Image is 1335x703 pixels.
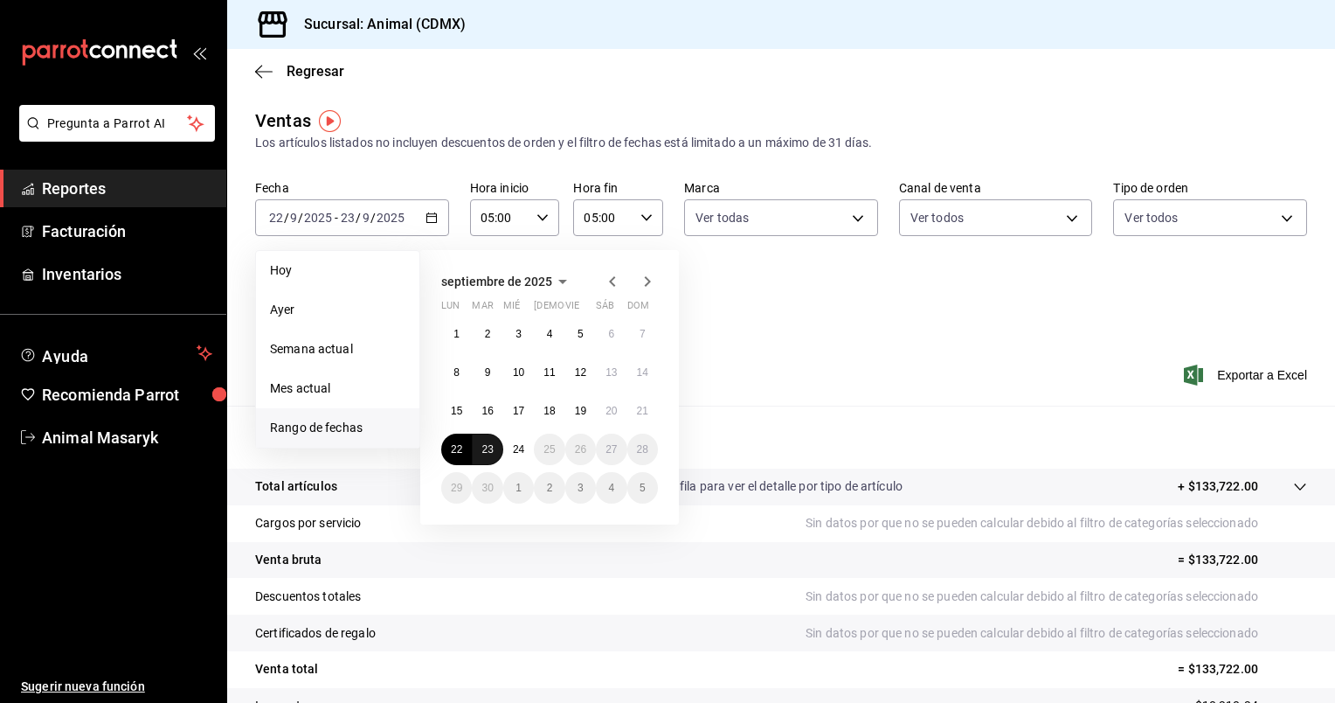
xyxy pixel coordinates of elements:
button: 3 de octubre de 2025 [565,472,596,504]
button: 2 de septiembre de 2025 [472,318,502,350]
abbr: viernes [565,300,579,318]
abbr: 27 de septiembre de 2025 [605,443,617,456]
span: Facturación [42,219,212,243]
abbr: 18 de septiembre de 2025 [543,405,555,417]
button: 19 de septiembre de 2025 [565,395,596,427]
label: Fecha [255,182,449,194]
h3: Sucursal: Animal (CDMX) [290,14,466,35]
button: 18 de septiembre de 2025 [534,395,564,427]
abbr: 7 de septiembre de 2025 [640,328,646,340]
label: Canal de venta [899,182,1093,194]
button: 6 de septiembre de 2025 [596,318,626,350]
p: Total artículos [255,477,337,496]
button: 7 de septiembre de 2025 [627,318,658,350]
button: 13 de septiembre de 2025 [596,357,626,388]
button: 4 de septiembre de 2025 [534,318,564,350]
button: 1 de octubre de 2025 [503,472,534,504]
input: ---- [303,211,333,225]
abbr: 5 de septiembre de 2025 [578,328,584,340]
span: Recomienda Parrot [42,383,212,407]
p: Sin datos por que no se pueden calcular debido al filtro de categorías seleccionado [806,588,1307,606]
button: 20 de septiembre de 2025 [596,395,626,427]
abbr: 28 de septiembre de 2025 [637,443,648,456]
button: 4 de octubre de 2025 [596,472,626,504]
p: = $133,722.00 [1178,551,1307,569]
abbr: 21 de septiembre de 2025 [637,405,648,417]
button: Tooltip marker [319,110,341,132]
abbr: 30 de septiembre de 2025 [481,482,493,494]
button: open_drawer_menu [192,45,206,59]
span: septiembre de 2025 [441,275,552,289]
input: -- [268,211,284,225]
abbr: 20 de septiembre de 2025 [605,405,617,417]
button: 2 de octubre de 2025 [534,472,564,504]
abbr: 16 de septiembre de 2025 [481,405,493,417]
span: Semana actual [270,340,405,358]
span: Ayuda [42,343,190,364]
span: Rango de fechas [270,419,405,437]
abbr: 11 de septiembre de 2025 [543,366,555,379]
abbr: 17 de septiembre de 2025 [513,405,524,417]
span: / [284,211,289,225]
button: 3 de septiembre de 2025 [503,318,534,350]
input: -- [340,211,356,225]
button: Regresar [255,63,344,80]
button: 30 de septiembre de 2025 [472,472,502,504]
button: 9 de septiembre de 2025 [472,357,502,388]
button: 11 de septiembre de 2025 [534,357,564,388]
a: Pregunta a Parrot AI [12,127,215,145]
p: = $133,722.00 [1178,660,1307,679]
abbr: 1 de septiembre de 2025 [453,328,460,340]
span: Ver todas [695,209,749,226]
button: 14 de septiembre de 2025 [627,357,658,388]
abbr: jueves [534,300,637,318]
span: Ver todos [1124,209,1178,226]
abbr: 24 de septiembre de 2025 [513,443,524,456]
input: -- [362,211,370,225]
abbr: 12 de septiembre de 2025 [575,366,586,379]
button: 27 de septiembre de 2025 [596,434,626,465]
abbr: 23 de septiembre de 2025 [481,443,493,456]
input: -- [289,211,298,225]
abbr: 8 de septiembre de 2025 [453,366,460,379]
abbr: miércoles [503,300,520,318]
button: 16 de septiembre de 2025 [472,395,502,427]
p: Descuentos totales [255,588,361,606]
abbr: 2 de septiembre de 2025 [485,328,491,340]
span: - [335,211,338,225]
abbr: 29 de septiembre de 2025 [451,482,462,494]
span: Sugerir nueva función [21,678,212,696]
span: Inventarios [42,262,212,286]
button: 5 de octubre de 2025 [627,472,658,504]
abbr: 19 de septiembre de 2025 [575,405,586,417]
abbr: 14 de septiembre de 2025 [637,366,648,379]
p: Sin datos por que no se pueden calcular debido al filtro de categorías seleccionado [806,514,1307,532]
abbr: sábado [596,300,614,318]
button: 25 de septiembre de 2025 [534,434,564,465]
p: Certificados de regalo [255,624,376,643]
button: 1 de septiembre de 2025 [441,318,472,350]
abbr: 6 de septiembre de 2025 [608,328,614,340]
abbr: 9 de septiembre de 2025 [485,366,491,379]
p: Sin datos por que no se pueden calcular debido al filtro de categorías seleccionado [806,624,1307,643]
p: Da clic en la fila para ver el detalle por tipo de artículo [612,477,903,496]
span: Reportes [42,177,212,200]
abbr: martes [472,300,493,318]
label: Hora fin [573,182,663,194]
p: Venta total [255,660,318,679]
div: Ventas [255,108,311,134]
abbr: 5 de octubre de 2025 [640,482,646,494]
button: Exportar a Excel [1187,365,1307,386]
span: Ayer [270,301,405,319]
abbr: 10 de septiembre de 2025 [513,366,524,379]
label: Marca [684,182,878,194]
button: 29 de septiembre de 2025 [441,472,472,504]
button: 23 de septiembre de 2025 [472,434,502,465]
button: 8 de septiembre de 2025 [441,357,472,388]
abbr: lunes [441,300,460,318]
abbr: 4 de septiembre de 2025 [547,328,553,340]
button: 26 de septiembre de 2025 [565,434,596,465]
span: / [356,211,361,225]
span: Mes actual [270,379,405,398]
